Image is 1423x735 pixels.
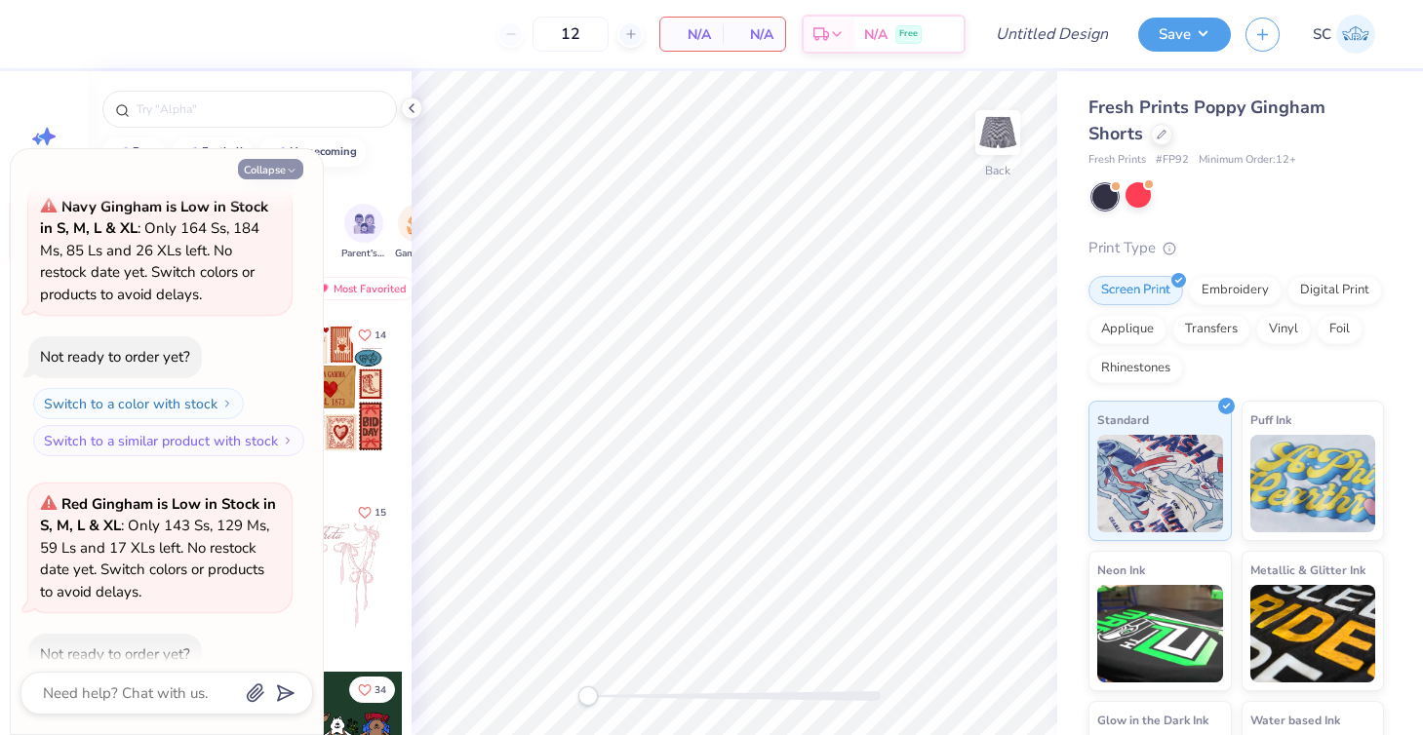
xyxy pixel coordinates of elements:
[349,677,395,703] button: Like
[172,137,253,167] button: football
[1317,315,1363,344] div: Foil
[395,204,440,261] div: filter for Game Day
[1250,710,1340,730] span: Water based Ink
[1088,237,1384,259] div: Print Type
[40,644,190,664] div: Not ready to order yet?
[1250,560,1365,580] span: Metallic & Glitter Ink
[341,204,386,261] button: filter button
[40,347,190,367] div: Not ready to order yet?
[1097,435,1223,532] img: Standard
[133,146,156,157] div: bear
[221,398,233,409] img: Switch to a color with stock
[1088,276,1183,305] div: Screen Print
[1172,315,1250,344] div: Transfers
[40,197,268,239] strong: Navy Gingham is Low in Stock in S, M, L & XL
[282,435,294,446] img: Switch to a similar product with stock
[1088,354,1183,383] div: Rhinestones
[349,322,395,348] button: Like
[40,197,268,304] span: : Only 164 Ss, 184 Ms, 85 Ls and 26 XLs left. No restock date yet. Switch colors or products to a...
[1097,585,1223,682] img: Neon Ink
[341,204,386,261] div: filter for Parent's Weekend
[33,388,244,419] button: Switch to a color with stock
[182,146,198,158] img: trend_line.gif
[259,137,366,167] button: homecoming
[1156,152,1189,169] span: # FP92
[978,113,1017,152] img: Back
[864,24,888,45] span: N/A
[980,15,1124,54] input: Untitled Design
[1097,710,1208,730] span: Glow in the Dark Ink
[270,146,286,158] img: trend_line.gif
[375,508,386,518] span: 15
[899,27,918,41] span: Free
[1189,276,1282,305] div: Embroidery
[102,137,165,167] button: bear
[1088,315,1166,344] div: Applique
[40,494,276,601] span: : Only 143 Ss, 129 Ms, 59 Ls and 17 XLs left. No restock date yet. Switch colors or products to a...
[533,17,609,52] input: – –
[1199,152,1296,169] span: Minimum Order: 12 +
[1097,560,1145,580] span: Neon Ink
[290,146,357,157] div: homecoming
[1250,585,1376,682] img: Metallic & Glitter Ink
[672,24,711,45] span: N/A
[349,499,395,525] button: Like
[113,146,129,158] img: trend_line.gif
[1250,409,1291,430] span: Puff Ink
[40,494,276,536] strong: Red Gingham is Low in Stock in S, M, L & XL
[238,159,303,179] button: Collapse
[1088,152,1146,169] span: Fresh Prints
[985,162,1010,179] div: Back
[135,99,384,119] input: Try "Alpha"
[1287,276,1382,305] div: Digital Print
[1088,96,1325,145] span: Fresh Prints Poppy Gingham Shorts
[395,204,440,261] button: filter button
[734,24,773,45] span: N/A
[1250,435,1376,532] img: Puff Ink
[1097,409,1149,430] span: Standard
[1256,315,1311,344] div: Vinyl
[1138,18,1231,52] button: Save
[305,277,415,300] div: Most Favorited
[578,686,598,706] div: Accessibility label
[375,685,386,695] span: 34
[1313,23,1331,46] span: SC
[341,247,386,261] span: Parent's Weekend
[353,213,376,235] img: Parent's Weekend Image
[33,425,304,456] button: Switch to a similar product with stock
[202,146,244,157] div: football
[1336,15,1375,54] img: Sarah Clopton
[375,330,386,340] span: 14
[1304,15,1384,54] a: SC
[407,213,429,235] img: Game Day Image
[395,247,440,261] span: Game Day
